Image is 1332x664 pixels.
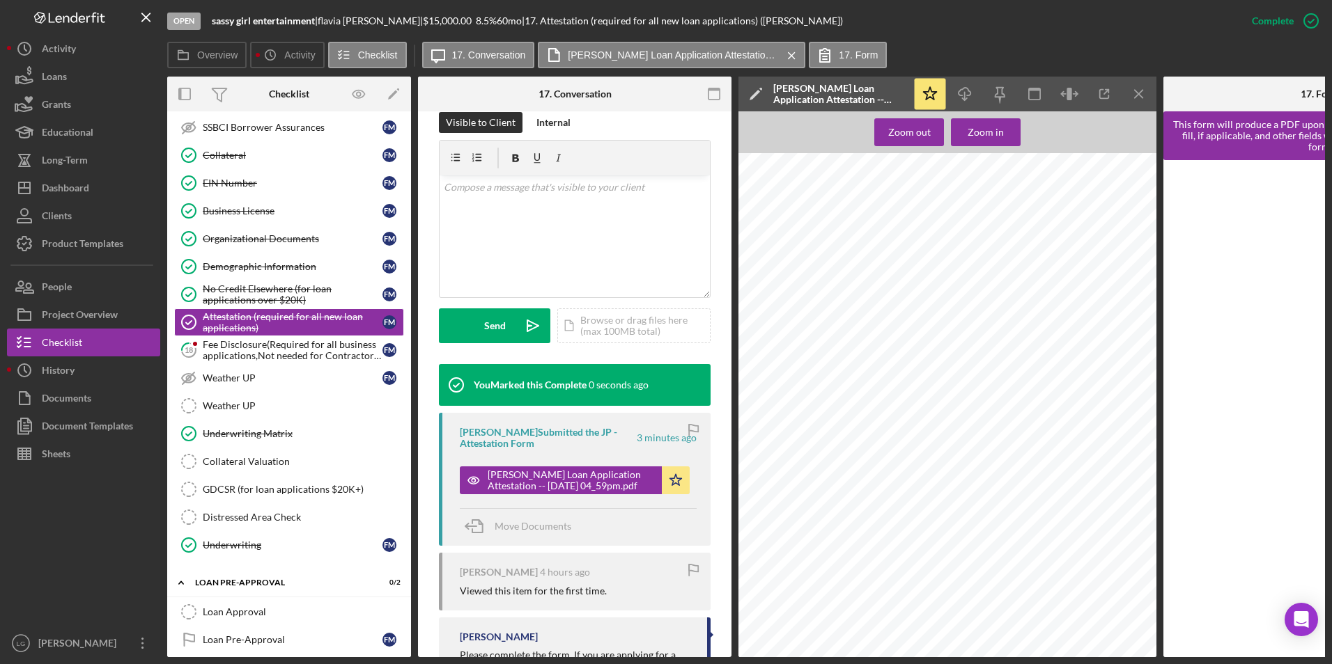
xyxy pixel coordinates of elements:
div: Loan Approval [203,606,403,617]
div: f m [382,120,396,134]
div: [PERSON_NAME] [35,629,125,661]
div: You Marked this Complete [474,379,587,390]
button: [PERSON_NAME] Loan Application Attestation -- [DATE] 04_59pm.pdf [538,42,805,68]
button: LG[PERSON_NAME] [7,629,160,657]
div: [PERSON_NAME] Submitted the JP - Attestation Form [460,427,635,449]
button: Zoom in [951,118,1021,146]
div: GDCSR (for loan applications $20K+) [203,484,403,495]
div: $15,000.00 [423,15,476,26]
a: Demographic Informationfm [174,253,404,280]
div: 0 / 2 [375,578,401,587]
div: Weather UP [203,372,382,384]
a: 18Fee Disclosure(Required for all business applications,Not needed for Contractor loans)fm [174,336,404,364]
div: f m [382,204,396,218]
div: f m [382,232,396,246]
span: [TECHNICAL_ID] [752,318,814,326]
div: f m [382,260,396,274]
button: Complete [1238,7,1325,35]
label: [PERSON_NAME] Loan Application Attestation -- [DATE] 04_59pm.pdf [568,49,777,61]
a: Weather UP [174,392,404,420]
div: Open [167,13,201,30]
div: LOAN PRE-APPROVAL [195,578,366,587]
button: [PERSON_NAME] Loan Application Attestation -- [DATE] 04_59pm.pdf [460,466,690,494]
div: Zoom out [888,118,931,146]
span: I, [PERSON_NAME], confirm that all information and documentation submitted with this loan applica... [752,217,1165,225]
button: Visible to Client [439,112,522,133]
a: SSBCI Borrower Assurancesfm [174,113,404,141]
div: f m [382,148,396,162]
span: [PERSON_NAME] [780,246,845,253]
div: Complete [1252,7,1294,35]
a: Attestation (required for all new loan applications)fm [174,308,404,336]
span: [PERSON_NAME] Loan Application Attestation [848,168,1062,177]
div: Collateral Valuation [203,456,403,467]
span: Move Documents [495,520,571,532]
div: f m [382,287,396,301]
div: Open Intercom Messenger [1285,603,1318,636]
a: Distressed Area Check [174,503,404,531]
a: Collateral Valuation [174,448,404,475]
div: f m [382,371,396,385]
span: Business Name: [752,198,814,206]
a: Business Licensefm [174,197,404,225]
span: [DATE] 4:59 PM [752,308,809,316]
time: 2025-08-18 20:59 [637,432,697,443]
button: Overview [167,42,247,68]
div: [PERSON_NAME] [460,567,538,578]
span: accurate. [752,227,785,235]
text: LG [17,640,26,647]
a: EIN Numberfm [174,169,404,197]
div: Send [484,308,506,343]
div: No Credit Elsewhere (for loan applications over $20K) [203,283,382,306]
div: SSBCI Borrower Assurances [203,122,382,133]
button: Internal [529,112,578,133]
div: 17. Conversation [539,88,612,100]
div: f m [382,538,396,552]
b: sassy girl entertainment [212,15,315,26]
a: Organizational Documentsfm [174,225,404,253]
span: Name: [752,246,777,253]
div: Checklist [269,88,309,100]
div: [PERSON_NAME] Loan Application Attestation -- [DATE] 04_59pm.pdf [773,83,906,105]
div: [PERSON_NAME] [460,631,538,642]
div: Internal [536,112,571,133]
div: f m [382,633,396,647]
button: Checklist [328,42,407,68]
div: | [212,15,318,26]
div: 8.5 % [476,15,497,26]
div: Fee Disclosure(Required for all business applications,Not needed for Contractor loans) [203,339,382,361]
div: f m [382,315,396,329]
div: Viewed this item for the first time. [460,585,607,596]
div: | 17. Attestation (required for all new loan applications) ([PERSON_NAME]) [522,15,843,26]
